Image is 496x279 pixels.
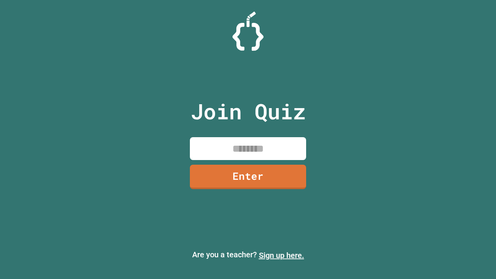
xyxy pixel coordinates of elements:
a: Enter [190,165,306,189]
img: Logo.svg [232,12,263,51]
iframe: chat widget [463,248,488,271]
p: Join Quiz [191,95,306,127]
a: Sign up here. [259,251,304,260]
iframe: chat widget [432,214,488,247]
p: Are you a teacher? [6,249,490,261]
